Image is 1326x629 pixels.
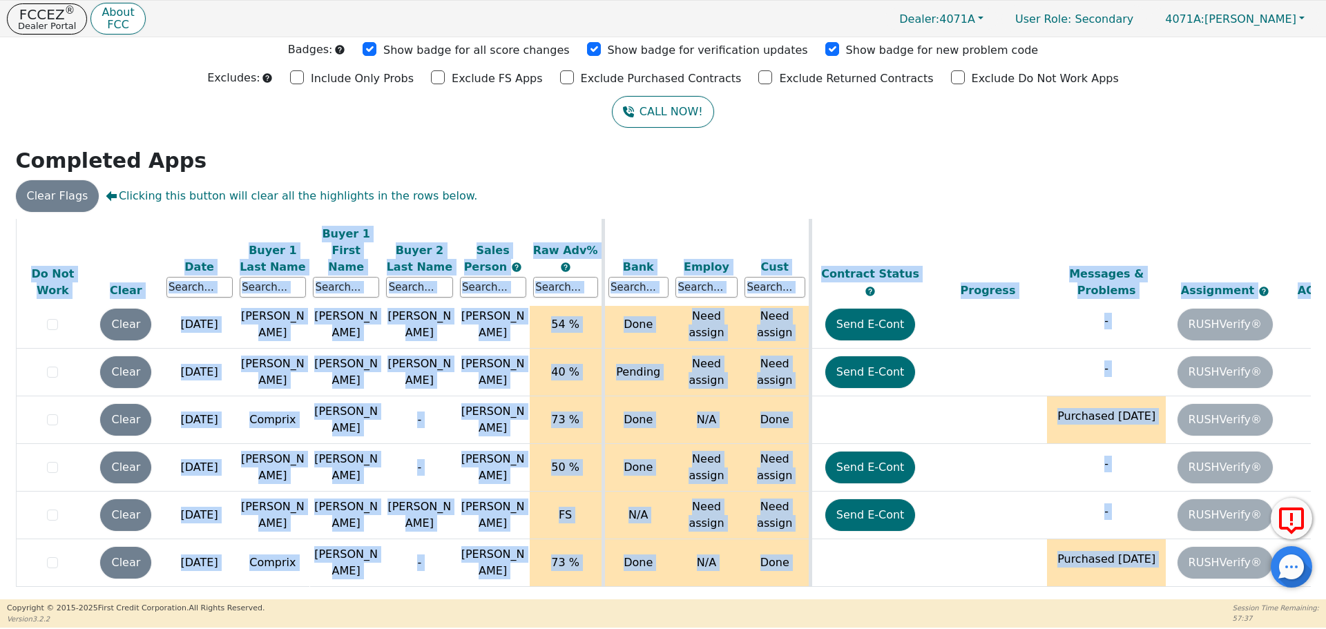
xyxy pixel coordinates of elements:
[236,539,309,587] td: Comprix
[603,396,672,444] td: Done
[608,258,669,275] div: Bank
[460,277,526,298] input: Search...
[163,444,236,492] td: [DATE]
[1050,408,1162,425] p: Purchased [DATE]
[741,396,810,444] td: Done
[383,539,456,587] td: -
[1001,6,1147,32] a: User Role: Secondary
[309,349,383,396] td: [PERSON_NAME]
[551,556,579,569] span: 73 %
[825,499,916,531] button: Send E-Cont
[461,357,525,387] span: [PERSON_NAME]
[7,614,265,624] p: Version 3.2.2
[461,500,525,530] span: [PERSON_NAME]
[551,318,579,331] span: 54 %
[603,301,672,349] td: Done
[1151,8,1319,30] a: 4071A:[PERSON_NAME]
[603,349,672,396] td: Pending
[899,12,975,26] span: 4071A
[825,309,916,340] button: Send E-Cont
[672,301,741,349] td: Need assign
[461,548,525,577] span: [PERSON_NAME]
[16,180,99,212] button: Clear Flags
[779,70,933,87] p: Exclude Returned Contracts
[675,277,738,298] input: Search...
[1050,313,1162,329] p: -
[163,492,236,539] td: [DATE]
[236,349,309,396] td: [PERSON_NAME]
[236,492,309,539] td: [PERSON_NAME]
[383,492,456,539] td: [PERSON_NAME]
[672,349,741,396] td: Need assign
[603,444,672,492] td: Done
[20,266,86,299] div: Do Not Work
[163,301,236,349] td: [DATE]
[464,243,511,273] span: Sales Person
[1050,360,1162,377] p: -
[90,3,145,35] button: AboutFCC
[383,301,456,349] td: [PERSON_NAME]
[551,365,579,378] span: 40 %
[163,349,236,396] td: [DATE]
[972,70,1119,87] p: Exclude Do Not Work Apps
[386,242,452,275] div: Buyer 2 Last Name
[821,267,919,280] span: Contract Status
[65,4,75,17] sup: ®
[313,225,379,275] div: Buyer 1 First Name
[1165,12,1296,26] span: [PERSON_NAME]
[1271,498,1312,539] button: Report Error to FCC
[675,258,738,275] div: Employ
[102,19,134,30] p: FCC
[236,396,309,444] td: Comprix
[100,404,151,436] button: Clear
[741,492,810,539] td: Need assign
[166,277,233,298] input: Search...
[7,603,265,615] p: Copyright © 2015- 2025 First Credit Corporation.
[744,277,805,298] input: Search...
[189,603,265,612] span: All Rights Reserved.
[825,356,916,388] button: Send E-Cont
[672,396,741,444] td: N/A
[672,492,741,539] td: Need assign
[612,96,713,128] button: CALL NOW!
[741,539,810,587] td: Done
[1165,12,1204,26] span: 4071A:
[386,277,452,298] input: Search...
[741,444,810,492] td: Need assign
[846,42,1039,59] p: Show badge for new problem code
[100,547,151,579] button: Clear
[1181,284,1258,297] span: Assignment
[102,7,134,18] p: About
[461,309,525,339] span: [PERSON_NAME]
[899,12,939,26] span: Dealer:
[1001,6,1147,32] p: Secondary
[309,396,383,444] td: [PERSON_NAME]
[236,301,309,349] td: [PERSON_NAME]
[672,539,741,587] td: N/A
[581,70,742,87] p: Exclude Purchased Contracts
[207,70,260,86] p: Excludes:
[603,492,672,539] td: N/A
[309,301,383,349] td: [PERSON_NAME]
[383,349,456,396] td: [PERSON_NAME]
[533,243,598,256] span: Raw Adv%
[309,444,383,492] td: [PERSON_NAME]
[16,148,207,173] strong: Completed Apps
[452,70,543,87] p: Exclude FS Apps
[551,461,579,474] span: 50 %
[551,413,579,426] span: 73 %
[240,277,306,298] input: Search...
[100,356,151,388] button: Clear
[672,444,741,492] td: Need assign
[100,452,151,483] button: Clear
[744,258,805,275] div: Cust
[932,282,1044,299] div: Progress
[383,396,456,444] td: -
[93,282,159,299] div: Clear
[7,3,87,35] a: FCCEZ®Dealer Portal
[1233,603,1319,613] p: Session Time Remaining:
[603,539,672,587] td: Done
[313,277,379,298] input: Search...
